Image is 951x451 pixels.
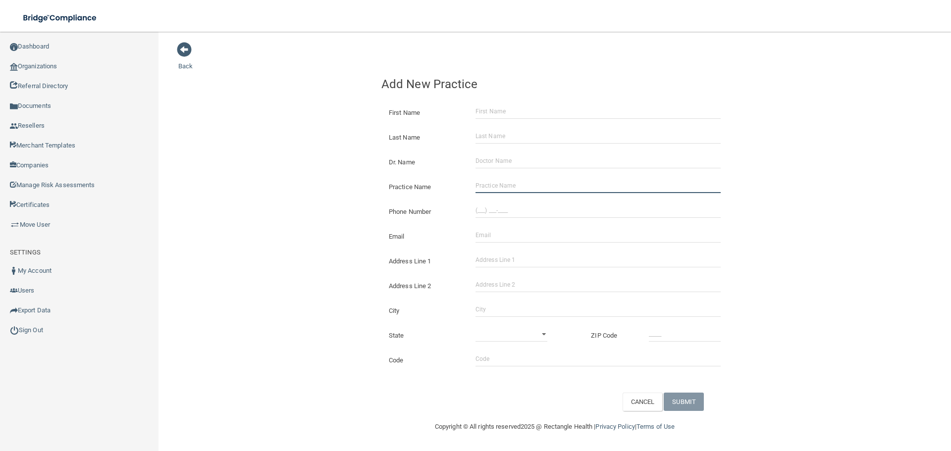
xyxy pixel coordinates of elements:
[623,393,663,411] button: CANCEL
[649,327,721,342] input: _____
[10,220,20,230] img: briefcase.64adab9b.png
[10,326,19,335] img: ic_power_dark.7ecde6b1.png
[475,351,721,366] input: Code
[10,267,18,275] img: ic_user_dark.df1a06c3.png
[10,122,18,130] img: ic_reseller.de258add.png
[583,330,641,342] label: ZIP Code
[381,305,468,317] label: City
[381,231,468,243] label: Email
[381,330,468,342] label: State
[10,43,18,51] img: ic_dashboard_dark.d01f4a41.png
[10,102,18,110] img: icon-documents.8dae5593.png
[475,129,721,144] input: Last Name
[475,252,721,267] input: Address Line 1
[475,203,721,218] input: (___) ___-____
[636,423,675,430] a: Terms of Use
[381,107,468,119] label: First Name
[381,78,728,91] h4: Add New Practice
[381,255,468,267] label: Address Line 1
[381,132,468,144] label: Last Name
[475,178,721,193] input: Practice Name
[381,354,468,366] label: Code
[15,8,106,28] img: bridge_compliance_login_screen.278c3ca4.svg
[475,277,721,292] input: Address Line 2
[10,306,18,314] img: icon-export.b9366987.png
[381,206,468,218] label: Phone Number
[374,411,736,443] div: Copyright © All rights reserved 2025 @ Rectangle Health | |
[475,153,721,168] input: Doctor Name
[10,63,18,71] img: organization-icon.f8decf85.png
[10,287,18,295] img: icon-users.e205127d.png
[381,156,468,168] label: Dr. Name
[10,247,41,258] label: SETTINGS
[595,423,634,430] a: Privacy Policy
[475,302,721,317] input: City
[664,393,704,411] button: SUBMIT
[178,50,193,70] a: Back
[381,280,468,292] label: Address Line 2
[381,181,468,193] label: Practice Name
[475,228,721,243] input: Email
[475,104,721,119] input: First Name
